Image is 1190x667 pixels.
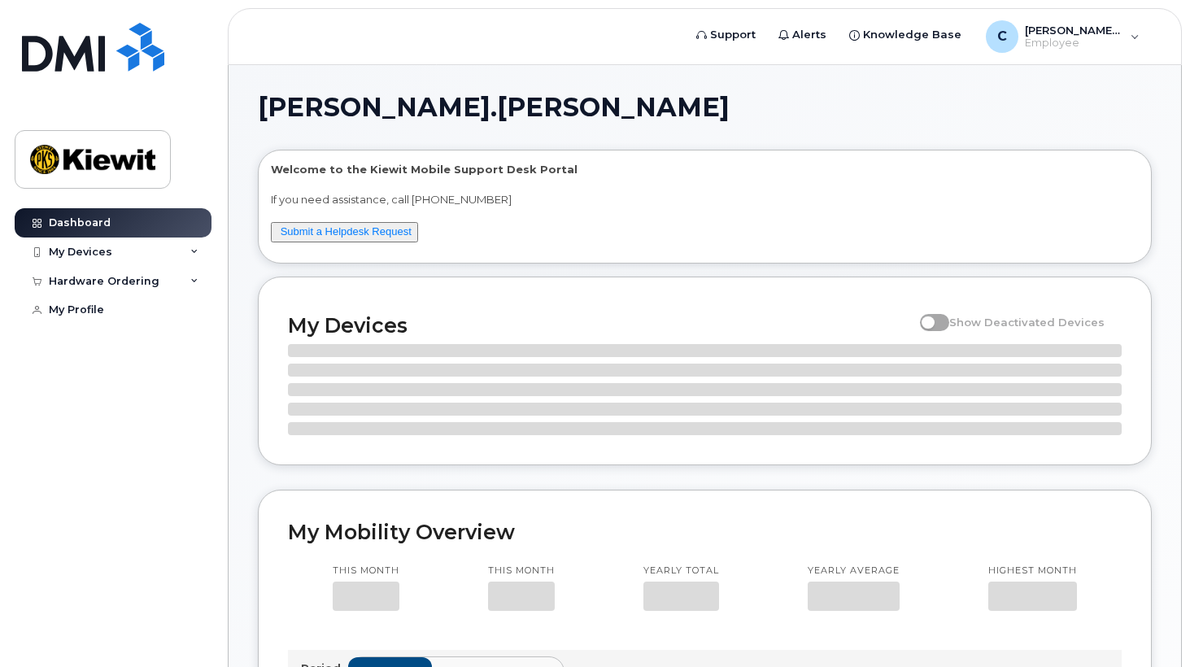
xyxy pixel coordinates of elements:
[643,565,719,578] p: Yearly total
[281,225,412,238] a: Submit a Helpdesk Request
[288,520,1122,544] h2: My Mobility Overview
[288,313,912,338] h2: My Devices
[988,565,1077,578] p: Highest month
[920,307,933,320] input: Show Deactivated Devices
[488,565,555,578] p: This month
[949,316,1105,329] span: Show Deactivated Devices
[271,222,418,242] button: Submit a Helpdesk Request
[808,565,900,578] p: Yearly average
[271,192,1139,207] p: If you need assistance, call [PHONE_NUMBER]
[258,95,730,120] span: [PERSON_NAME].[PERSON_NAME]
[333,565,399,578] p: This month
[271,162,1139,177] p: Welcome to the Kiewit Mobile Support Desk Portal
